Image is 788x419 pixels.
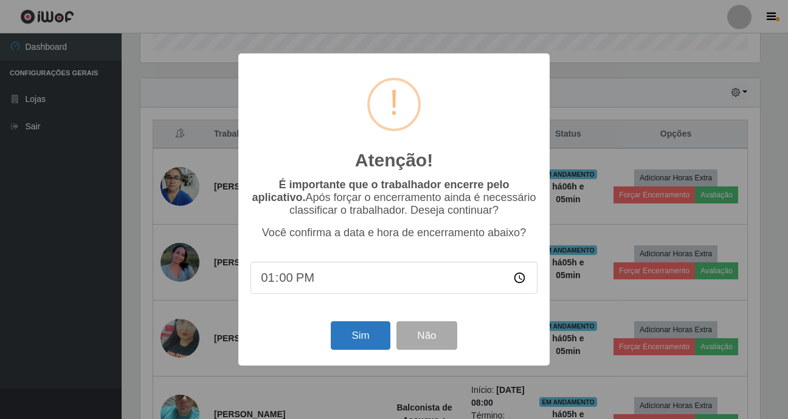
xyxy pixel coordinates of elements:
button: Não [396,321,457,350]
p: Você confirma a data e hora de encerramento abaixo? [251,227,537,239]
b: É importante que o trabalhador encerre pelo aplicativo. [252,179,509,203]
h2: Atenção! [355,149,433,171]
p: Após forçar o encerramento ainda é necessário classificar o trabalhador. Deseja continuar? [251,179,537,217]
button: Sim [331,321,390,350]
